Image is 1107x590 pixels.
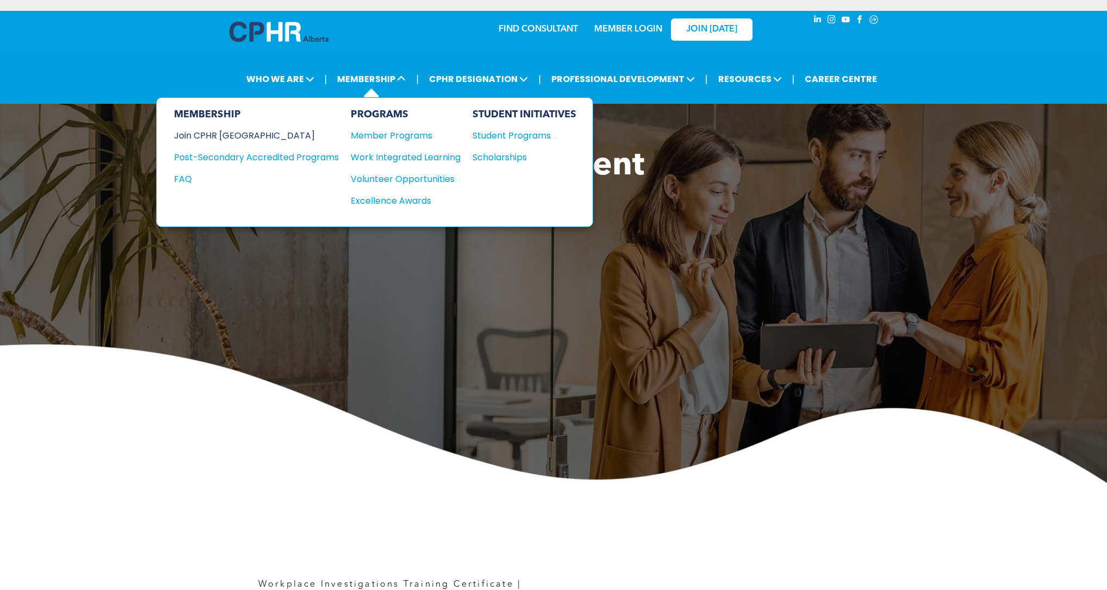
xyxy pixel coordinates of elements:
li: | [792,68,795,90]
div: Work Integrated Learning [351,150,450,164]
div: Student Programs [472,129,566,142]
img: A blue and white logo for cp alberta [229,22,328,42]
a: Member Programs [351,129,461,142]
a: FAQ [174,172,339,186]
div: MEMBERSHIP [174,109,339,121]
a: Volunteer Opportunities [351,172,461,186]
div: Join CPHR [GEOGRAPHIC_DATA] [174,129,322,142]
li: | [538,68,541,90]
span: RESOURCES [715,69,785,89]
a: instagram [825,14,837,28]
span: WHO WE ARE [243,69,318,89]
li: | [325,68,327,90]
a: Post-Secondary Accredited Programs [174,150,339,164]
a: youtube [839,14,851,28]
a: Excellence Awards [351,194,461,208]
a: CAREER CENTRE [801,69,880,89]
div: STUDENT INITIATIVES [472,109,576,121]
a: linkedin [811,14,823,28]
div: Excellence Awards [351,194,450,208]
span: CPHR DESIGNATION [426,69,531,89]
div: Member Programs [351,129,450,142]
div: PROGRAMS [351,109,461,121]
a: FIND CONSULTANT [499,25,578,34]
a: Scholarships [472,150,576,164]
a: Student Programs [472,129,576,142]
span: MEMBERSHIP [334,69,409,89]
div: Scholarships [472,150,566,164]
a: facebook [854,14,866,28]
a: Social network [868,14,880,28]
span: PROFESSIONAL DEVELOPMENT [548,69,698,89]
a: Work Integrated Learning [351,150,461,164]
a: MEMBER LOGIN [594,25,662,34]
span: JOIN [DATE] [686,24,737,35]
a: Join CPHR [GEOGRAPHIC_DATA] [174,129,339,142]
div: FAQ [174,172,322,186]
div: Volunteer Opportunities [351,172,450,186]
li: | [705,68,708,90]
a: JOIN [DATE] [671,18,752,41]
div: Post-Secondary Accredited Programs [174,150,322,164]
li: | [416,68,419,90]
